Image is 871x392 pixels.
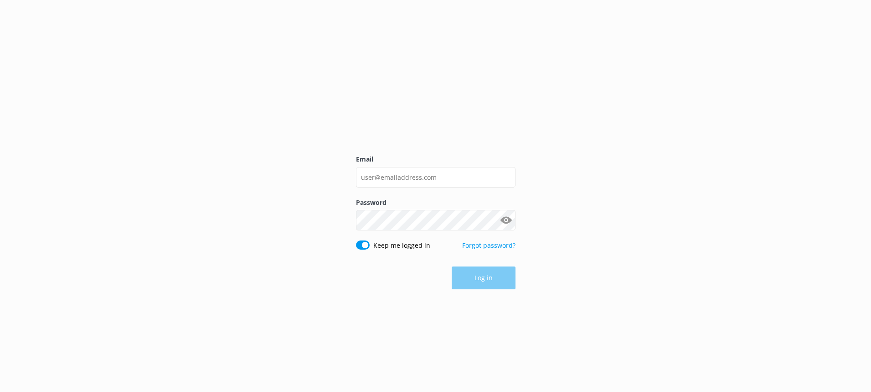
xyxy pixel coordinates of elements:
[462,241,515,250] a: Forgot password?
[373,240,430,251] label: Keep me logged in
[356,167,515,188] input: user@emailaddress.com
[356,198,515,208] label: Password
[497,211,515,230] button: Show password
[356,154,515,164] label: Email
